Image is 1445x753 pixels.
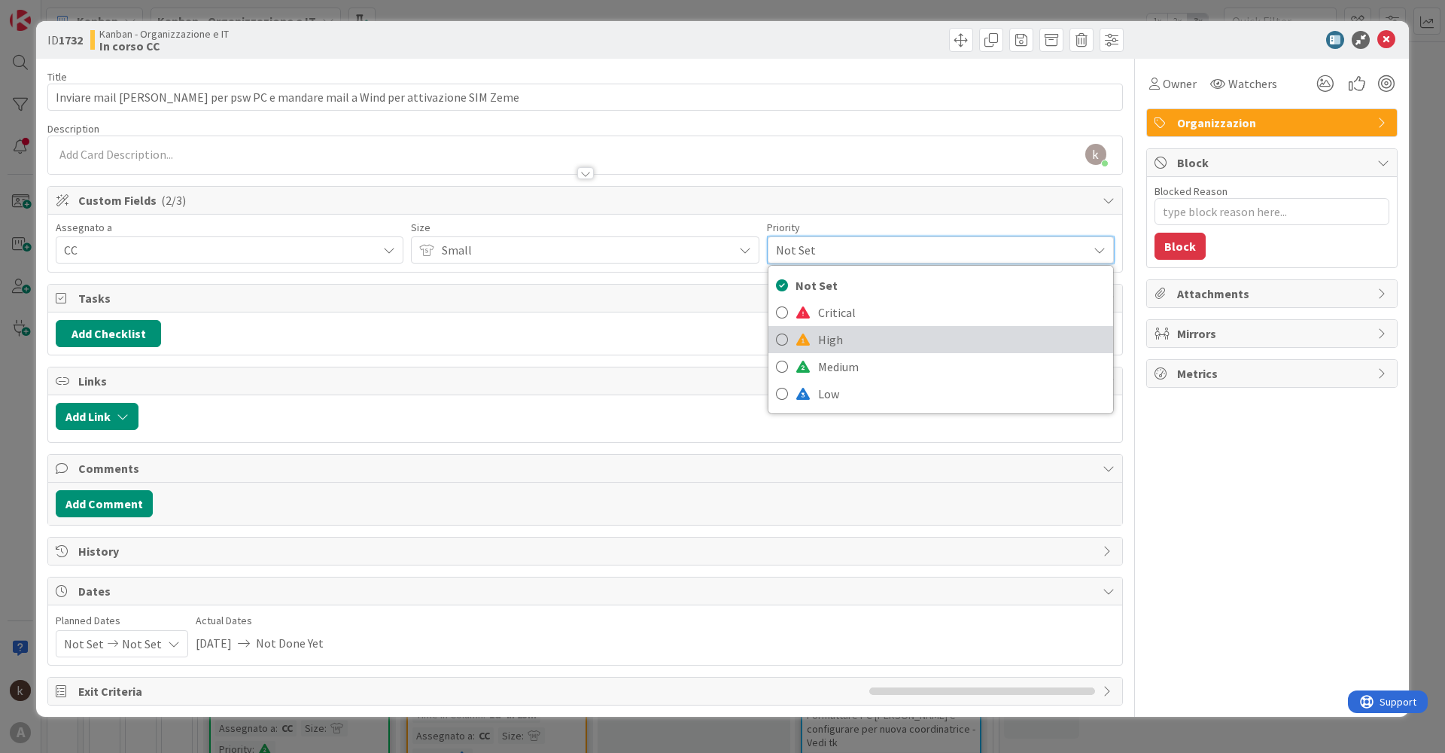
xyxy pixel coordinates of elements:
[56,613,188,629] span: Planned Dates
[56,403,138,430] button: Add Link
[64,241,377,259] span: CC
[78,682,862,700] span: Exit Criteria
[78,372,1095,390] span: Links
[47,84,1123,111] input: type card name here...
[1177,325,1370,343] span: Mirrors
[1163,75,1197,93] span: Owner
[56,320,161,347] button: Add Checklist
[196,613,324,629] span: Actual Dates
[1154,184,1227,198] label: Blocked Reason
[47,122,99,136] span: Description
[1085,144,1106,165] img: AAcHTtd5rm-Hw59dezQYKVkaI0MZoYjvbSZnFopdN0t8vu62=s96-c
[1154,233,1206,260] button: Block
[768,380,1113,407] a: Low
[64,631,104,657] span: Not Set
[818,328,1106,351] span: High
[161,193,186,208] span: ( 2/3 )
[776,239,1080,261] span: Not Set
[56,490,153,517] button: Add Comment
[411,222,759,233] div: Size
[1177,364,1370,383] span: Metrics
[767,222,1115,233] div: Priority
[47,31,83,49] span: ID
[47,70,67,84] label: Title
[78,459,1095,477] span: Comments
[78,582,1095,600] span: Dates
[1228,75,1277,93] span: Watchers
[1177,114,1370,132] span: Organizzazion
[796,274,1106,297] span: Not Set
[768,353,1113,380] a: Medium
[78,191,1095,209] span: Custom Fields
[818,355,1106,378] span: Medium
[78,542,1095,560] span: History
[32,2,68,20] span: Support
[1177,285,1370,303] span: Attachments
[122,631,162,657] span: Not Set
[818,301,1106,324] span: Critical
[56,222,403,233] div: Assegnato a
[768,326,1113,353] a: High
[768,299,1113,326] a: Critical
[196,630,232,656] span: [DATE]
[818,383,1106,405] span: Low
[99,40,229,52] b: In corso CC
[256,630,324,656] span: Not Done Yet
[59,32,83,47] b: 1732
[442,239,725,261] span: Small
[99,28,229,40] span: Kanban - Organizzazione e IT
[78,289,1095,307] span: Tasks
[1177,154,1370,172] span: Block
[768,272,1113,299] a: Not Set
